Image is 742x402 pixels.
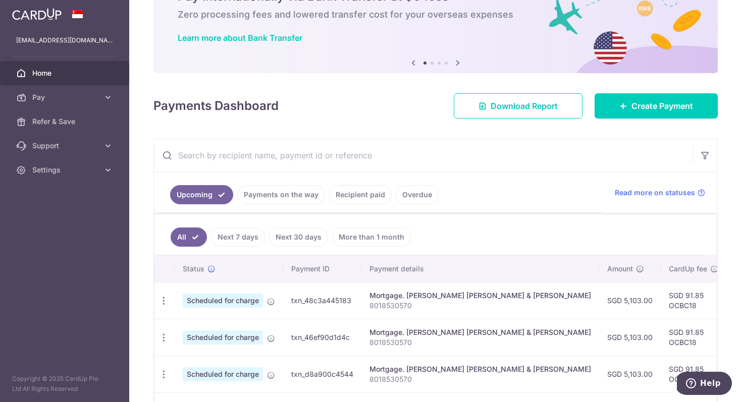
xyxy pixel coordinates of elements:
td: SGD 91.85 OCBC18 [661,356,726,392]
input: Search by recipient name, payment id or reference [154,139,693,171]
a: Download Report [454,93,582,119]
a: Learn more about Bank Transfer [178,33,302,43]
span: Status [183,264,204,274]
span: Settings [32,165,99,175]
td: SGD 5,103.00 [599,282,661,319]
td: txn_46ef90d1d4c [283,319,361,356]
td: SGD 91.85 OCBC18 [661,282,726,319]
span: Support [32,141,99,151]
th: Payment details [361,256,599,282]
span: Create Payment [631,100,693,112]
p: [EMAIL_ADDRESS][DOMAIN_NAME] [16,35,113,45]
td: txn_d8a900c4544 [283,356,361,392]
a: Payments on the way [237,185,325,204]
div: Mortgage. [PERSON_NAME] [PERSON_NAME] & [PERSON_NAME] [369,327,591,337]
h6: Zero processing fees and lowered transfer cost for your overseas expenses [178,9,694,21]
span: Amount [607,264,633,274]
a: Upcoming [170,185,233,204]
span: Refer & Save [32,117,99,127]
a: All [171,227,207,247]
img: CardUp [12,8,62,20]
span: Read more on statuses [615,188,695,198]
p: 8018530570 [369,337,591,348]
th: Payment ID [283,256,361,282]
td: txn_48c3a445183 [283,282,361,319]
a: More than 1 month [332,227,411,247]
a: Create Payment [595,93,718,119]
span: CardUp fee [669,264,707,274]
a: Next 7 days [211,227,265,247]
a: Read more on statuses [615,188,705,198]
span: Scheduled for charge [183,294,263,308]
span: Scheduled for charge [183,330,263,344]
span: Pay [32,92,99,102]
span: Home [32,68,99,78]
p: 8018530570 [369,301,591,311]
h4: Payments Dashboard [153,97,279,115]
a: Recipient paid [329,185,392,204]
a: Next 30 days [269,227,328,247]
iframe: Opens a widget where you can find more information [677,372,732,397]
div: Mortgage. [PERSON_NAME] [PERSON_NAME] & [PERSON_NAME] [369,364,591,374]
span: Scheduled for charge [183,367,263,381]
p: 8018530570 [369,374,591,384]
a: Overdue [396,185,439,204]
td: SGD 5,103.00 [599,319,661,356]
td: SGD 91.85 OCBC18 [661,319,726,356]
td: SGD 5,103.00 [599,356,661,392]
span: Download Report [491,100,558,112]
div: Mortgage. [PERSON_NAME] [PERSON_NAME] & [PERSON_NAME] [369,291,591,301]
